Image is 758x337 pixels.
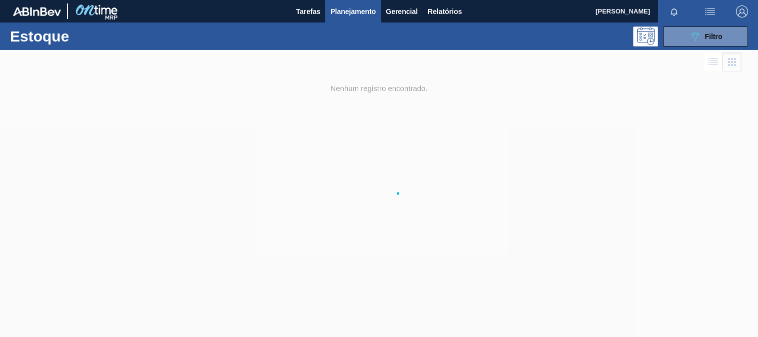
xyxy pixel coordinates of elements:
[704,5,716,17] img: userActions
[705,32,723,40] span: Filtro
[330,5,376,17] span: Planejamento
[10,30,153,42] h1: Estoque
[663,26,748,46] button: Filtro
[13,7,61,16] img: TNhmsLtSVTkK8tSr43FrP2fwEKptu5GPRR3wAAAABJRU5ErkJggg==
[736,5,748,17] img: Logout
[386,5,418,17] span: Gerencial
[633,26,658,46] div: Pogramando: nenhum usuário selecionado
[296,5,320,17] span: Tarefas
[658,4,690,18] button: Notificações
[428,5,462,17] span: Relatórios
